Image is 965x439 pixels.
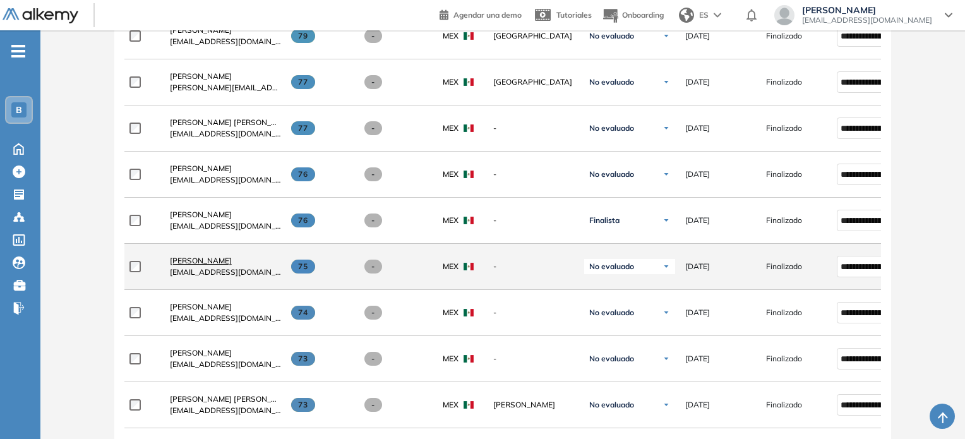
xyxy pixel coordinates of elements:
[589,354,634,364] span: No evaluado
[170,301,281,313] a: [PERSON_NAME]
[170,71,232,81] span: [PERSON_NAME]
[662,217,670,224] img: Ícono de flecha
[662,32,670,40] img: Ícono de flecha
[443,215,459,226] span: MEX
[464,171,474,178] img: MEX
[170,348,232,358] span: [PERSON_NAME]
[662,124,670,132] img: Ícono de flecha
[443,30,459,42] span: MEX
[556,10,592,20] span: Tutoriales
[443,261,459,272] span: MEX
[685,76,710,88] span: [DATE]
[464,401,474,409] img: MEX
[662,78,670,86] img: Ícono de flecha
[364,75,383,89] span: -
[170,163,281,174] a: [PERSON_NAME]
[685,123,710,134] span: [DATE]
[170,394,296,404] span: [PERSON_NAME] [PERSON_NAME]
[170,220,281,232] span: [EMAIL_ADDRESS][DOMAIN_NAME]
[291,213,316,227] span: 76
[714,13,721,18] img: arrow
[493,215,574,226] span: -
[443,76,459,88] span: MEX
[685,261,710,272] span: [DATE]
[364,29,383,43] span: -
[170,256,232,265] span: [PERSON_NAME]
[291,352,316,366] span: 73
[170,25,232,35] span: [PERSON_NAME]
[364,306,383,320] span: -
[685,307,710,318] span: [DATE]
[170,210,232,219] span: [PERSON_NAME]
[589,31,634,41] span: No evaluado
[364,213,383,227] span: -
[766,76,802,88] span: Finalizado
[766,353,802,364] span: Finalizado
[443,169,459,180] span: MEX
[589,262,634,272] span: No evaluado
[464,217,474,224] img: MEX
[464,263,474,270] img: MEX
[622,10,664,20] span: Onboarding
[364,167,383,181] span: -
[170,174,281,186] span: [EMAIL_ADDRESS][DOMAIN_NAME]
[766,215,802,226] span: Finalizado
[443,399,459,411] span: MEX
[443,353,459,364] span: MEX
[685,399,710,411] span: [DATE]
[291,167,316,181] span: 76
[464,309,474,316] img: MEX
[170,82,281,93] span: [PERSON_NAME][EMAIL_ADDRESS][DOMAIN_NAME]
[464,78,474,86] img: MEX
[170,164,232,173] span: [PERSON_NAME]
[685,30,710,42] span: [DATE]
[170,117,296,127] span: [PERSON_NAME] [PERSON_NAME]
[662,401,670,409] img: Ícono de flecha
[170,313,281,324] span: [EMAIL_ADDRESS][DOMAIN_NAME]
[16,105,22,115] span: B
[699,9,709,21] span: ES
[589,308,634,318] span: No evaluado
[170,267,281,278] span: [EMAIL_ADDRESS][DOMAIN_NAME]
[170,394,281,405] a: [PERSON_NAME] [PERSON_NAME]
[602,2,664,29] button: Onboarding
[662,171,670,178] img: Ícono de flecha
[291,398,316,412] span: 73
[170,405,281,416] span: [EMAIL_ADDRESS][DOMAIN_NAME]
[440,6,522,21] a: Agendar una demo
[11,50,25,52] i: -
[443,307,459,318] span: MEX
[453,10,522,20] span: Agendar una demo
[679,8,694,23] img: world
[170,302,232,311] span: [PERSON_NAME]
[493,76,574,88] span: [GEOGRAPHIC_DATA]
[802,15,932,25] span: [EMAIL_ADDRESS][DOMAIN_NAME]
[766,169,802,180] span: Finalizado
[170,71,281,82] a: [PERSON_NAME]
[364,398,383,412] span: -
[170,36,281,47] span: [EMAIL_ADDRESS][DOMAIN_NAME]
[493,30,574,42] span: [GEOGRAPHIC_DATA]
[291,75,316,89] span: 77
[589,123,634,133] span: No evaluado
[464,124,474,132] img: MEX
[364,121,383,135] span: -
[766,261,802,272] span: Finalizado
[493,123,574,134] span: -
[589,215,620,226] span: Finalista
[170,128,281,140] span: [EMAIL_ADDRESS][DOMAIN_NAME]
[766,30,802,42] span: Finalizado
[364,260,383,274] span: -
[766,307,802,318] span: Finalizado
[291,121,316,135] span: 77
[662,263,670,270] img: Ícono de flecha
[493,307,574,318] span: -
[170,347,281,359] a: [PERSON_NAME]
[170,117,281,128] a: [PERSON_NAME] [PERSON_NAME]
[493,169,574,180] span: -
[291,29,316,43] span: 79
[364,352,383,366] span: -
[170,359,281,370] span: [EMAIL_ADDRESS][DOMAIN_NAME]
[766,399,802,411] span: Finalizado
[493,353,574,364] span: -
